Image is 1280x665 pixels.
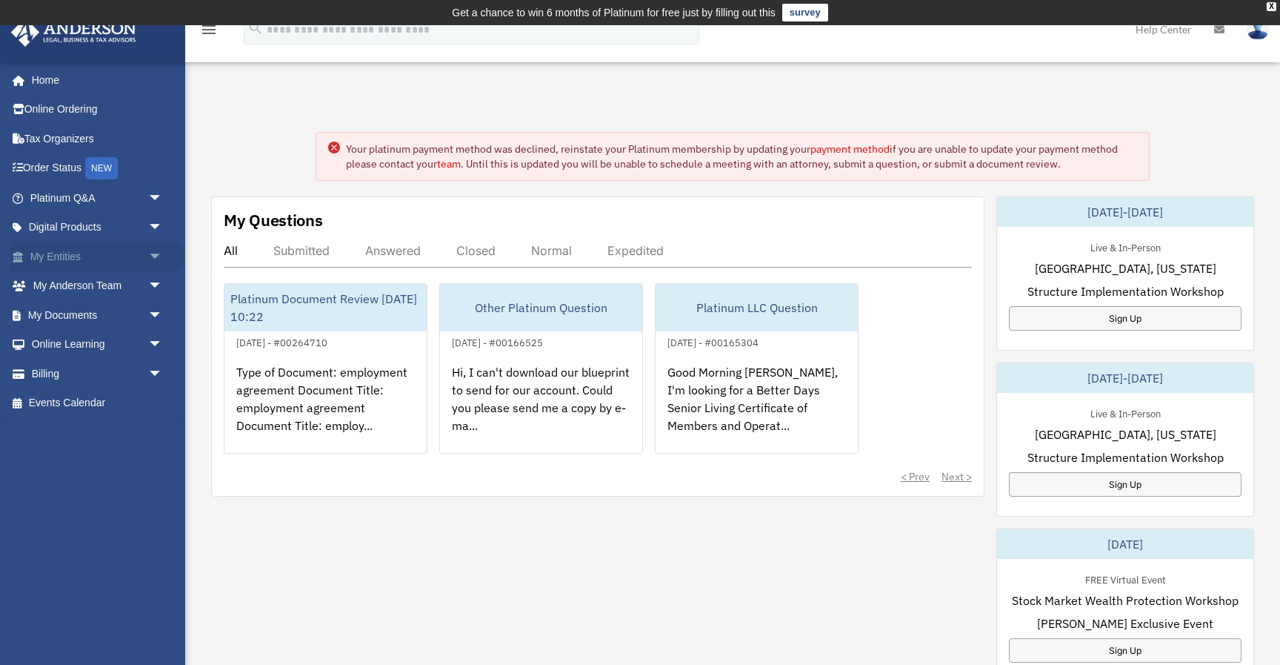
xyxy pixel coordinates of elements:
[607,243,664,258] div: Expedited
[1079,405,1173,420] div: Live & In-Person
[10,388,185,418] a: Events Calendar
[85,157,118,179] div: NEW
[200,21,218,39] i: menu
[273,243,330,258] div: Submitted
[200,26,218,39] a: menu
[346,142,1137,171] div: Your platinum payment method was declined, reinstate your Platinum membership by updating your if...
[1079,239,1173,254] div: Live & In-Person
[1267,2,1276,11] div: close
[10,65,178,95] a: Home
[10,359,185,388] a: Billingarrow_drop_down
[224,284,427,331] div: Platinum Document Review [DATE] 10:22
[655,283,859,454] a: Platinum LLC Question[DATE] - #00165304Good Morning [PERSON_NAME], I'm looking for a Better Days ...
[224,283,427,454] a: Platinum Document Review [DATE] 10:22[DATE] - #00264710Type of Document: employment agreement Doc...
[224,209,323,231] div: My Questions
[1009,306,1241,331] a: Sign Up
[452,4,776,21] div: Get a chance to win 6 months of Platinum for free just by filling out this
[997,363,1253,393] div: [DATE]-[DATE]
[247,20,264,36] i: search
[1009,472,1241,497] a: Sign Up
[782,4,828,21] a: survey
[437,157,461,171] a: team
[997,529,1253,559] div: [DATE]
[10,213,185,242] a: Digital Productsarrow_drop_down
[1073,571,1178,586] div: FREE Virtual Event
[1247,19,1269,40] img: User Pic
[148,359,178,389] span: arrow_drop_down
[148,271,178,302] span: arrow_drop_down
[10,330,185,360] a: Online Learningarrow_drop_down
[7,18,141,47] img: Anderson Advisors Platinum Portal
[810,142,890,156] a: payment method
[1035,426,1216,443] span: [GEOGRAPHIC_DATA], [US_STATE]
[1012,592,1239,609] span: Stock Market Wealth Protection Workshop
[224,243,238,258] div: All
[1027,449,1224,466] span: Structure Implementation Workshop
[1027,282,1224,300] span: Structure Implementation Workshop
[148,213,178,243] span: arrow_drop_down
[1037,615,1213,632] span: [PERSON_NAME] Exclusive Event
[656,284,858,331] div: Platinum LLC Question
[148,183,178,214] span: arrow_drop_down
[440,334,555,349] div: [DATE] - #00166525
[10,124,185,153] a: Tax Organizers
[148,300,178,331] span: arrow_drop_down
[148,242,178,272] span: arrow_drop_down
[1009,638,1241,663] a: Sign Up
[440,284,642,331] div: Other Platinum Question
[656,351,858,467] div: Good Morning [PERSON_NAME], I'm looking for a Better Days Senior Living Certificate of Members an...
[10,242,185,271] a: My Entitiesarrow_drop_down
[656,334,770,349] div: [DATE] - #00165304
[439,283,643,454] a: Other Platinum Question[DATE] - #00166525Hi, I can't download our blueprint to send for our accou...
[10,95,185,125] a: Online Ordering
[365,243,421,258] div: Answered
[224,334,339,349] div: [DATE] - #00264710
[10,300,185,330] a: My Documentsarrow_drop_down
[456,243,496,258] div: Closed
[531,243,572,258] div: Normal
[440,351,642,467] div: Hi, I can't download our blueprint to send for our account. Could you please send me a copy by e-...
[148,330,178,360] span: arrow_drop_down
[224,351,427,467] div: Type of Document: employment agreement Document Title: employment agreement Document Title: emplo...
[1035,259,1216,277] span: [GEOGRAPHIC_DATA], [US_STATE]
[10,183,185,213] a: Platinum Q&Aarrow_drop_down
[10,153,185,184] a: Order StatusNEW
[997,197,1253,227] div: [DATE]-[DATE]
[10,271,185,301] a: My Anderson Teamarrow_drop_down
